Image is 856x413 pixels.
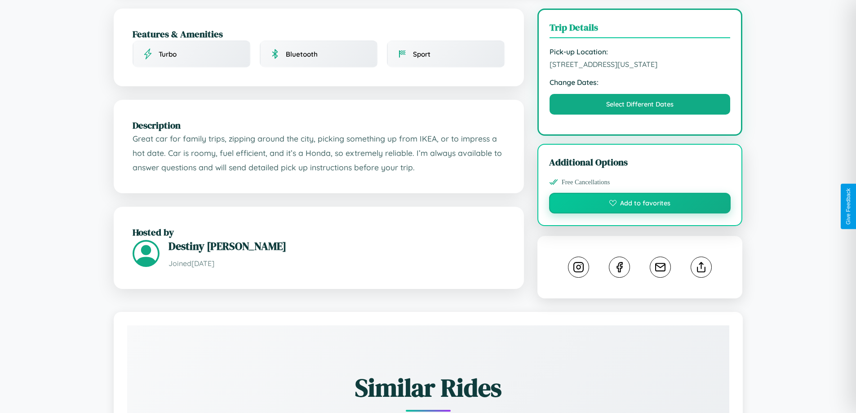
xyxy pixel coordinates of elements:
[169,257,505,270] p: Joined [DATE]
[549,193,731,213] button: Add to favorites
[159,370,698,405] h2: Similar Rides
[550,60,731,69] span: [STREET_ADDRESS][US_STATE]
[550,47,731,56] strong: Pick-up Location:
[413,50,430,58] span: Sport
[845,188,852,225] div: Give Feedback
[133,226,505,239] h2: Hosted by
[562,178,610,186] span: Free Cancellations
[286,50,318,58] span: Bluetooth
[133,119,505,132] h2: Description
[550,78,731,87] strong: Change Dates:
[550,21,731,38] h3: Trip Details
[549,155,731,169] h3: Additional Options
[133,132,505,174] p: Great car for family trips, zipping around the city, picking something up from IKEA, or to impres...
[159,50,177,58] span: Turbo
[550,94,731,115] button: Select Different Dates
[133,27,505,40] h2: Features & Amenities
[169,239,505,253] h3: Destiny [PERSON_NAME]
